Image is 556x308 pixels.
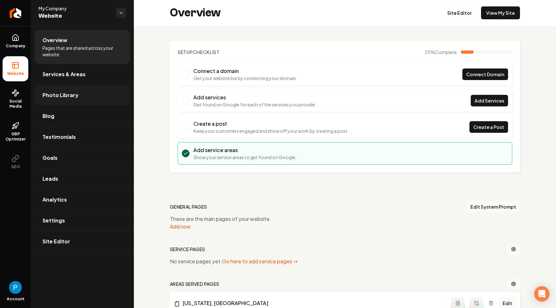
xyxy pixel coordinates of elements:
span: Goals [42,154,58,162]
span: Site Editor [42,238,70,245]
div: These are the main pages of your website. [170,215,520,231]
h2: Overview [170,6,221,19]
a: Leads [35,168,130,189]
p: Get found on Google for each of the services you provide. [193,101,316,108]
span: Services & Areas [42,70,86,78]
a: Testimonials [35,127,130,147]
h3: Add service areas [193,146,297,154]
button: Edit System Prompt [467,201,520,213]
span: Company [3,43,28,49]
div: Open Intercom Messenger [534,286,550,302]
a: Create a Post [469,121,508,133]
span: Create a Post [473,124,504,131]
a: Site Editor [35,231,130,252]
h3: Create a post [193,120,349,128]
span: Photo Library [42,91,79,99]
h2: general pages [170,204,207,210]
div: Add now [170,223,520,231]
span: SEO [9,164,23,169]
span: Complete [435,49,457,55]
a: Goals [35,148,130,168]
button: SEO [3,149,28,175]
div: No service pages yet. [170,258,520,265]
span: Setup [178,49,193,55]
a: Connect Domain [462,68,508,80]
span: Settings [42,217,65,224]
a: Analytics [35,189,130,210]
a: Add Services [471,95,508,106]
a: View My Site [481,6,520,19]
span: Analytics [42,196,67,204]
span: My Company [39,5,111,12]
a: [US_STATE], [GEOGRAPHIC_DATA] [174,299,451,307]
span: GBP Optimizer [3,131,28,142]
a: Photo Library [35,85,130,105]
span: Pages that are shared across your website. [42,45,122,58]
h3: Connect a domain [193,67,297,75]
span: Testimonials [42,133,76,141]
span: Add Services [475,97,504,104]
a: GBP Optimizer [3,117,28,147]
a: Services & Areas [35,64,130,85]
p: Keep your customers engaged and show off your work by creating a post. [193,128,349,134]
h2: Areas Served Pages [170,281,219,287]
span: Account [7,296,24,302]
span: Website [39,12,111,21]
a: Settings [35,210,130,231]
p: Get your website live by connecting your domain. [193,75,297,81]
img: Rebolt Logo [10,8,22,18]
a: Company [3,29,28,54]
h3: Add services [193,94,316,101]
span: Blog [42,112,54,120]
span: Social Media [3,99,28,109]
span: Website [5,71,27,76]
p: Show your service areas to get found on Google. [193,154,297,160]
a: Site Editor [442,6,477,19]
span: Connect Domain [466,71,504,78]
a: Blog [35,106,130,126]
span: 25 % [425,49,457,55]
a: Go here to add service pages → [222,258,297,265]
h2: Service Pages [170,246,205,252]
span: Leads [42,175,58,183]
button: Open user button [9,281,22,294]
h2: Checklist [178,49,220,55]
a: Social Media [3,84,28,114]
span: Overview [42,36,67,44]
img: Pushkar Raj [9,281,22,294]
